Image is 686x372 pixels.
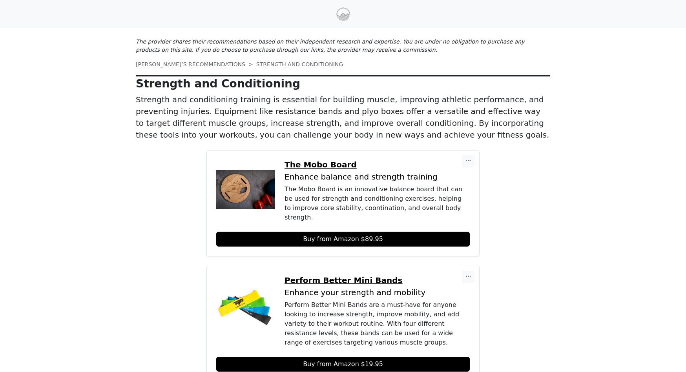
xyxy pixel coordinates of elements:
[216,357,470,372] a: Buy from Amazon $19.95
[136,38,550,54] p: The provider shares their recommendations based on their independent research and expertise. You ...
[285,300,470,347] div: Perform Better Mini Bands are a must-have for anyone looking to increase strength, improve mobili...
[285,276,470,285] a: Perform Better Mini Bands
[136,77,550,91] p: Strength and Conditioning
[285,172,470,181] p: Enhance balance and strength training
[285,160,470,169] a: The Mobo Board
[216,160,275,219] img: The Mobo Board
[216,276,275,334] img: Perform Better Mini Bands
[136,94,550,141] p: Strength and conditioning training is essential for building muscle, improving athletic performan...
[336,7,350,21] img: Hü Performance
[245,60,343,69] li: STRENGTH AND CONDITIONING
[136,61,245,67] a: [PERSON_NAME]’S RECOMMENDATIONS
[285,185,470,222] div: The Mobo Board is an innovative balance board that can be used for strength and conditioning exer...
[216,232,470,247] a: Buy from Amazon $89.95
[285,288,470,297] p: Enhance your strength and mobility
